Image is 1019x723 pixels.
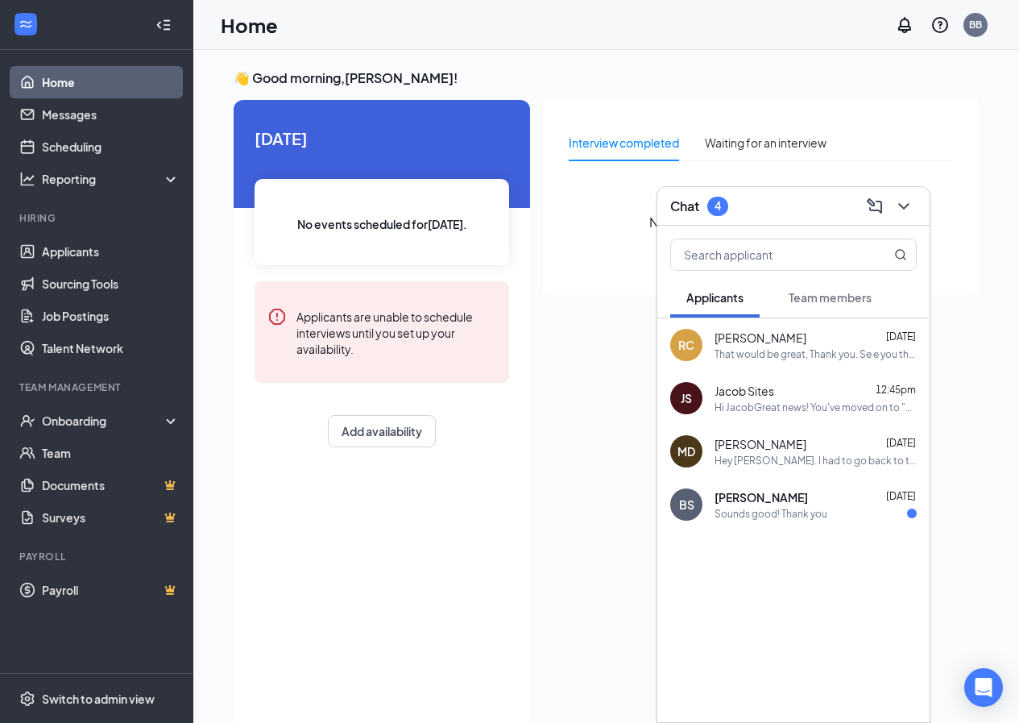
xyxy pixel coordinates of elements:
[19,413,35,429] svg: UserCheck
[267,307,287,326] svg: Error
[42,171,180,187] div: Reporting
[715,199,721,213] div: 4
[19,171,35,187] svg: Analysis
[19,211,176,225] div: Hiring
[155,17,172,33] svg: Collapse
[42,300,180,332] a: Job Postings
[891,193,917,219] button: ChevronDown
[19,691,35,707] svg: Settings
[715,383,774,399] span: Jacob Sites
[670,197,699,215] h3: Chat
[42,98,180,131] a: Messages
[677,443,695,459] div: MD
[865,197,884,216] svg: ComposeMessage
[686,290,744,305] span: Applicants
[296,307,496,357] div: Applicants are unable to schedule interviews until you set up your availability.
[894,248,907,261] svg: MagnifyingGlass
[42,691,155,707] div: Switch to admin view
[649,212,873,232] span: No follow-up needed at the moment
[221,11,278,39] h1: Home
[297,215,467,233] span: No events scheduled for [DATE] .
[862,193,888,219] button: ComposeMessage
[894,197,913,216] svg: ChevronDown
[42,574,180,606] a: PayrollCrown
[705,134,826,152] div: Waiting for an interview
[886,437,916,449] span: [DATE]
[886,490,916,502] span: [DATE]
[42,235,180,268] a: Applicants
[42,332,180,364] a: Talent Network
[681,390,692,406] div: JS
[42,413,166,429] div: Onboarding
[715,489,808,505] span: [PERSON_NAME]
[895,15,914,35] svg: Notifications
[679,497,694,513] div: BS
[671,239,862,270] input: Search applicant
[42,469,180,501] a: DocumentsCrown
[255,126,509,151] span: [DATE]
[18,16,34,32] svg: WorkstreamLogo
[715,401,917,414] div: Hi JacobGreat news! You've moved on to "Background Decision" stage of the hiring process. Please ...
[19,380,176,394] div: Team Management
[876,384,916,396] span: 12:45pm
[42,268,180,300] a: Sourcing Tools
[328,415,436,447] button: Add availability
[715,507,827,521] div: Sounds good! Thank you
[715,454,917,467] div: Hey [PERSON_NAME]. I had to go back to the dentist for a follow-up. I'll come see you [DATE] for ...
[969,18,982,31] div: BB
[715,330,806,346] span: [PERSON_NAME]
[42,131,180,163] a: Scheduling
[234,69,979,87] h3: 👋 Good morning, [PERSON_NAME] !
[715,436,806,452] span: [PERSON_NAME]
[42,501,180,534] a: SurveysCrown
[789,290,872,305] span: Team members
[42,437,180,469] a: Team
[678,337,694,353] div: RC
[886,330,916,343] span: [DATE]
[569,134,679,152] div: Interview completed
[19,550,176,563] div: Payroll
[964,668,1003,707] div: Open Intercom Messenger
[715,347,917,361] div: That would be great, Thank you. Se e you then
[42,66,180,98] a: Home
[930,15,950,35] svg: QuestionInfo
